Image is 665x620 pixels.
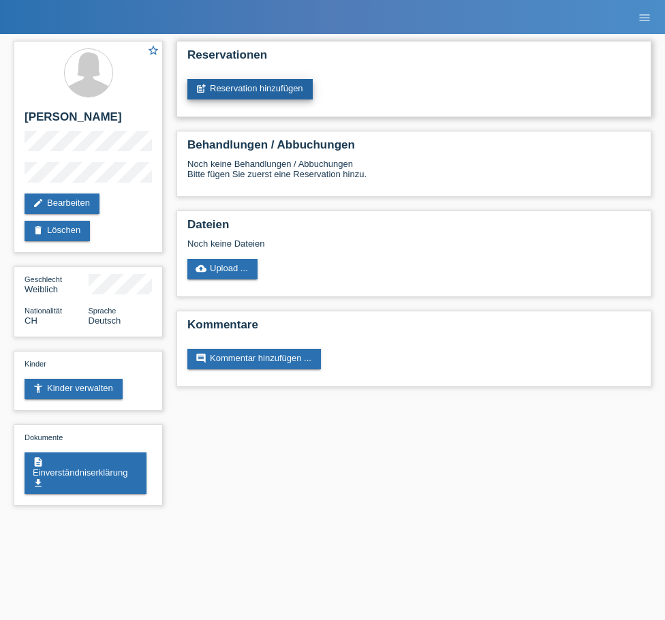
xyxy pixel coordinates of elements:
h2: Behandlungen / Abbuchungen [187,138,640,159]
div: Noch keine Dateien [187,238,510,249]
h2: [PERSON_NAME] [25,110,152,131]
span: Nationalität [25,307,62,315]
a: post_addReservation hinzufügen [187,79,313,99]
h2: Dateien [187,218,640,238]
span: Dokumente [25,433,63,441]
i: delete [33,225,44,236]
i: star_border [147,44,159,57]
a: star_border [147,44,159,59]
span: Kinder [25,360,46,368]
i: accessibility_new [33,383,44,394]
a: deleteLöschen [25,221,90,241]
div: Noch keine Behandlungen / Abbuchungen Bitte fügen Sie zuerst eine Reservation hinzu. [187,159,640,189]
i: post_add [196,83,206,94]
i: description [33,456,44,467]
a: commentKommentar hinzufügen ... [187,349,321,369]
span: Schweiz [25,315,37,326]
i: cloud_upload [196,263,206,274]
span: Geschlecht [25,275,62,283]
a: cloud_uploadUpload ... [187,259,258,279]
span: Sprache [89,307,117,315]
i: edit [33,198,44,208]
a: menu [631,13,658,21]
span: Deutsch [89,315,121,326]
h2: Reservationen [187,48,640,69]
a: accessibility_newKinder verwalten [25,379,123,399]
h2: Kommentare [187,318,640,339]
i: comment [196,353,206,364]
i: get_app [33,478,44,489]
a: descriptionEinverständniserklärungget_app [25,452,146,494]
a: editBearbeiten [25,193,99,214]
div: Weiblich [25,274,89,294]
i: menu [638,11,651,25]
